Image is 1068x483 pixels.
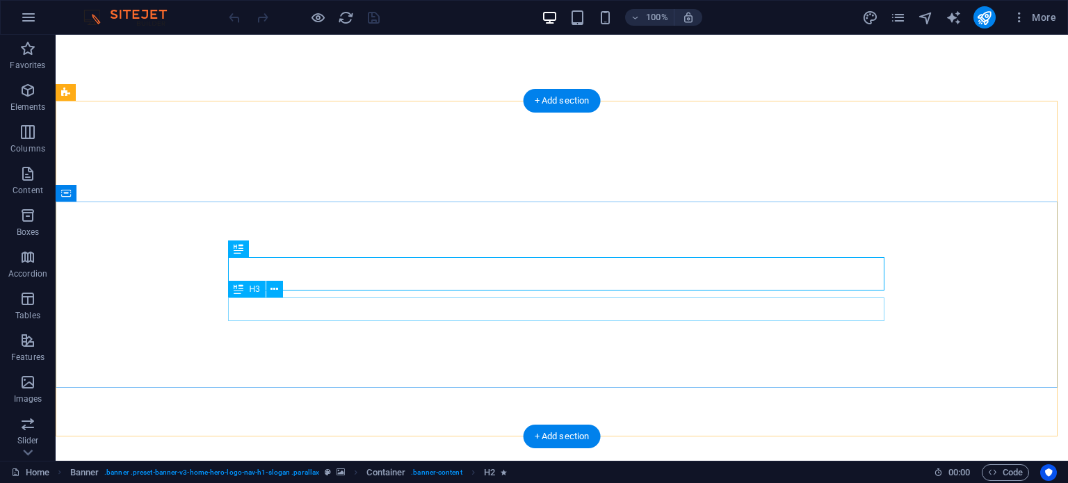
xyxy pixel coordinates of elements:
[80,9,184,26] img: Editor Logo
[411,464,462,481] span: . banner-content
[646,9,668,26] h6: 100%
[890,10,906,26] i: Pages (Ctrl+Alt+S)
[325,468,331,476] i: This element is a customizable preset
[862,9,879,26] button: design
[625,9,674,26] button: 100%
[17,435,39,446] p: Slider
[1012,10,1056,24] span: More
[918,10,934,26] i: Navigator
[976,10,992,26] i: Publish
[13,185,43,196] p: Content
[948,464,970,481] span: 00 00
[682,11,695,24] i: On resize automatically adjust zoom level to fit chosen device.
[11,352,44,363] p: Features
[11,464,49,481] a: Click to cancel selection. Double-click to open Pages
[70,464,99,481] span: Click to select. Double-click to edit
[338,10,354,26] i: Reload page
[862,10,878,26] i: Design (Ctrl+Alt+Y)
[10,143,45,154] p: Columns
[982,464,1029,481] button: Code
[524,89,601,113] div: + Add section
[10,101,46,113] p: Elements
[249,285,259,293] span: H3
[988,464,1023,481] span: Code
[14,393,42,404] p: Images
[337,9,354,26] button: reload
[524,425,601,448] div: + Add section
[946,10,962,26] i: AI Writer
[1007,6,1062,28] button: More
[366,464,405,481] span: Click to select. Double-click to edit
[70,464,508,481] nav: breadcrumb
[104,464,319,481] span: . banner .preset-banner-v3-home-hero-logo-nav-h1-slogan .parallax
[946,9,962,26] button: text_generator
[958,467,960,477] span: :
[10,60,45,71] p: Favorites
[8,268,47,279] p: Accordion
[17,227,40,238] p: Boxes
[337,468,345,476] i: This element contains a background
[934,464,971,481] h6: Session time
[484,464,495,481] span: Click to select. Double-click to edit
[918,9,934,26] button: navigator
[309,9,326,26] button: Click here to leave preview mode and continue editing
[890,9,907,26] button: pages
[1040,464,1057,481] button: Usercentrics
[15,310,40,321] p: Tables
[973,6,996,28] button: publish
[501,468,507,476] i: Element contains an animation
